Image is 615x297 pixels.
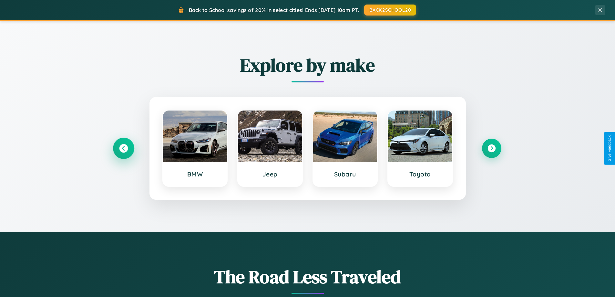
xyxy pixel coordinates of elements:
[364,5,416,16] button: BACK2SCHOOL20
[244,170,296,178] h3: Jeep
[114,264,501,289] h1: The Road Less Traveled
[395,170,446,178] h3: Toyota
[114,53,501,78] h2: Explore by make
[320,170,371,178] h3: Subaru
[607,135,612,162] div: Give Feedback
[169,170,221,178] h3: BMW
[189,7,359,13] span: Back to School savings of 20% in select cities! Ends [DATE] 10am PT.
